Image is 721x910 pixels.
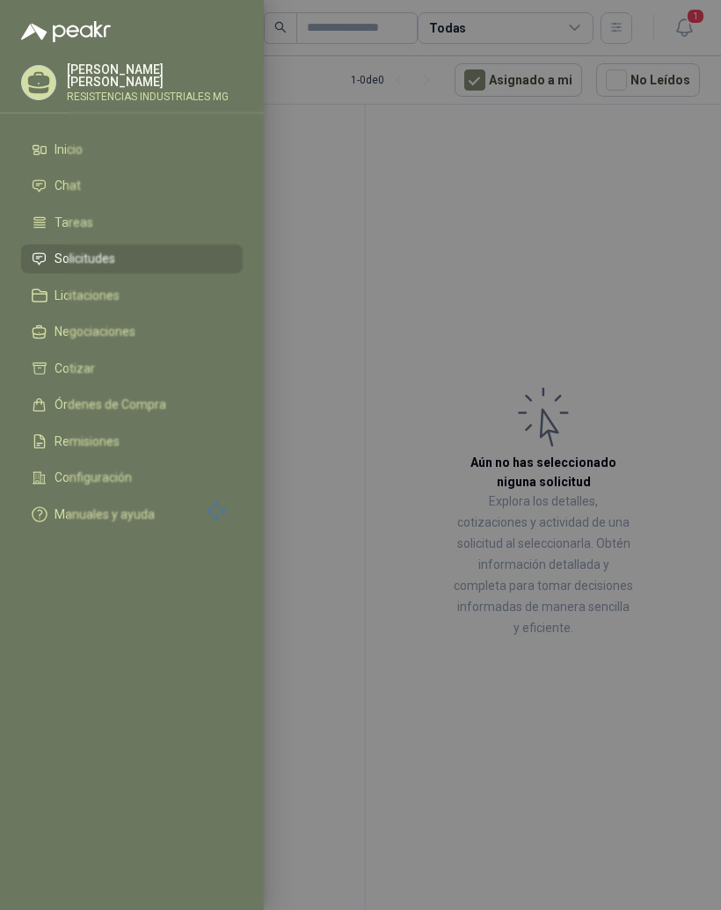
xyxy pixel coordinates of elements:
span: Remisiones [55,434,120,448]
span: Licitaciones [55,288,120,302]
a: Manuales y ayuda [21,499,243,529]
a: Licitaciones [21,280,243,310]
a: Chat [21,171,243,201]
span: Configuración [55,470,132,484]
a: Órdenes de Compra [21,390,243,420]
a: Negociaciones [21,317,243,347]
img: Logo peakr [21,21,111,42]
span: Tareas [55,215,93,229]
span: Solicitudes [55,251,115,266]
span: Cotizar [55,361,95,375]
span: Chat [55,178,81,193]
span: Manuales y ayuda [55,507,155,521]
span: Órdenes de Compra [55,397,166,411]
p: RESISTENCIAS INDUSTRIALES MG [67,91,243,102]
a: Inicio [21,135,243,164]
span: Negociaciones [55,324,135,339]
a: Tareas [21,207,243,237]
a: Cotizar [21,353,243,383]
a: Remisiones [21,426,243,456]
span: Inicio [55,142,83,157]
a: Solicitudes [21,244,243,274]
p: [PERSON_NAME] [PERSON_NAME] [67,63,243,88]
a: Configuración [21,463,243,493]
